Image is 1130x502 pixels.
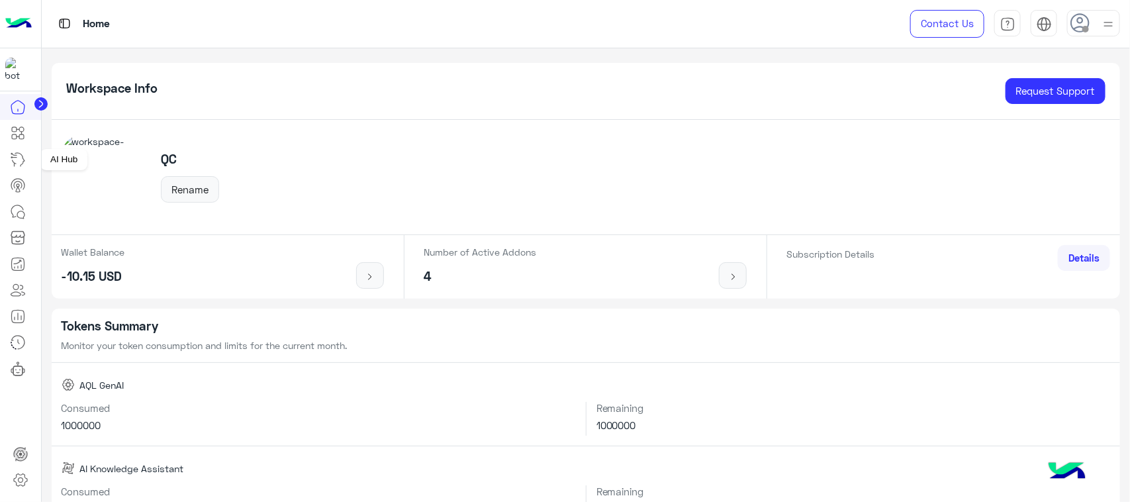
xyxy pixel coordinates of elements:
[79,462,183,476] span: AI Knowledge Assistant
[596,419,1110,431] h6: 1000000
[62,419,576,431] h6: 1000000
[596,402,1110,414] h6: Remaining
[1100,16,1117,32] img: profile
[424,245,537,259] p: Number of Active Addons
[62,269,125,284] h5: -10.15 USD
[910,10,984,38] a: Contact Us
[62,338,1111,352] p: Monitor your token consumption and limits for the current month.
[62,462,75,475] img: AI Knowledge Assistant
[62,485,576,497] h6: Consumed
[62,245,125,259] p: Wallet Balance
[362,272,379,282] img: icon
[994,10,1021,38] a: tab
[161,176,219,203] button: Rename
[1000,17,1015,32] img: tab
[40,149,87,170] div: AI Hub
[62,378,75,391] img: AQL GenAI
[5,10,32,38] img: Logo
[596,485,1110,497] h6: Remaining
[725,272,741,282] img: icon
[787,247,875,261] p: Subscription Details
[1044,449,1090,495] img: hulul-logo.png
[79,378,124,392] span: AQL GenAI
[62,134,146,219] img: workspace-image
[1006,78,1106,105] a: Request Support
[424,269,537,284] h5: 4
[1037,17,1052,32] img: tab
[83,15,110,33] p: Home
[1058,245,1110,272] a: Details
[66,81,158,96] h5: Workspace Info
[1068,252,1100,264] span: Details
[62,319,1111,334] h5: Tokens Summary
[56,15,73,32] img: tab
[62,402,576,414] h6: Consumed
[161,152,219,167] h5: QC
[5,58,29,81] img: 197426356791770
